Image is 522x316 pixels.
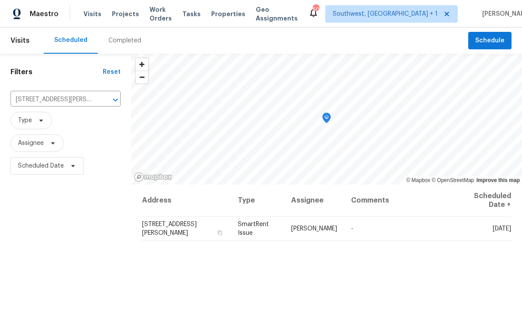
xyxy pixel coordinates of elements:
[313,5,319,14] div: 50
[108,36,141,45] div: Completed
[136,71,148,83] button: Zoom out
[455,185,512,216] th: Scheduled Date ↑
[150,5,172,23] span: Work Orders
[10,93,96,106] input: Search for an address...
[10,68,103,76] h1: Filters
[344,185,455,216] th: Comments
[112,10,139,18] span: Projects
[142,221,197,236] span: [STREET_ADDRESS][PERSON_NAME]
[134,172,172,182] a: Mapbox homepage
[231,185,284,216] th: Type
[238,221,269,236] span: SmartRent Issue
[211,10,245,18] span: Properties
[468,32,512,50] button: Schedule
[131,54,522,185] canvas: Map
[351,226,353,232] span: -
[54,36,87,45] div: Scheduled
[136,58,148,71] button: Zoom in
[291,226,337,232] span: [PERSON_NAME]
[18,161,64,170] span: Scheduled Date
[256,5,298,23] span: Geo Assignments
[493,226,511,232] span: [DATE]
[322,113,331,126] div: Map marker
[475,35,505,46] span: Schedule
[18,116,32,125] span: Type
[432,177,474,183] a: OpenStreetMap
[30,10,59,18] span: Maestro
[406,177,430,183] a: Mapbox
[284,185,344,216] th: Assignee
[84,10,101,18] span: Visits
[10,31,30,50] span: Visits
[216,229,224,237] button: Copy Address
[182,11,201,17] span: Tasks
[109,94,122,106] button: Open
[18,139,44,148] span: Assignee
[103,68,121,76] div: Reset
[477,177,520,183] a: Improve this map
[142,185,231,216] th: Address
[333,10,438,18] span: Southwest, [GEOGRAPHIC_DATA] + 1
